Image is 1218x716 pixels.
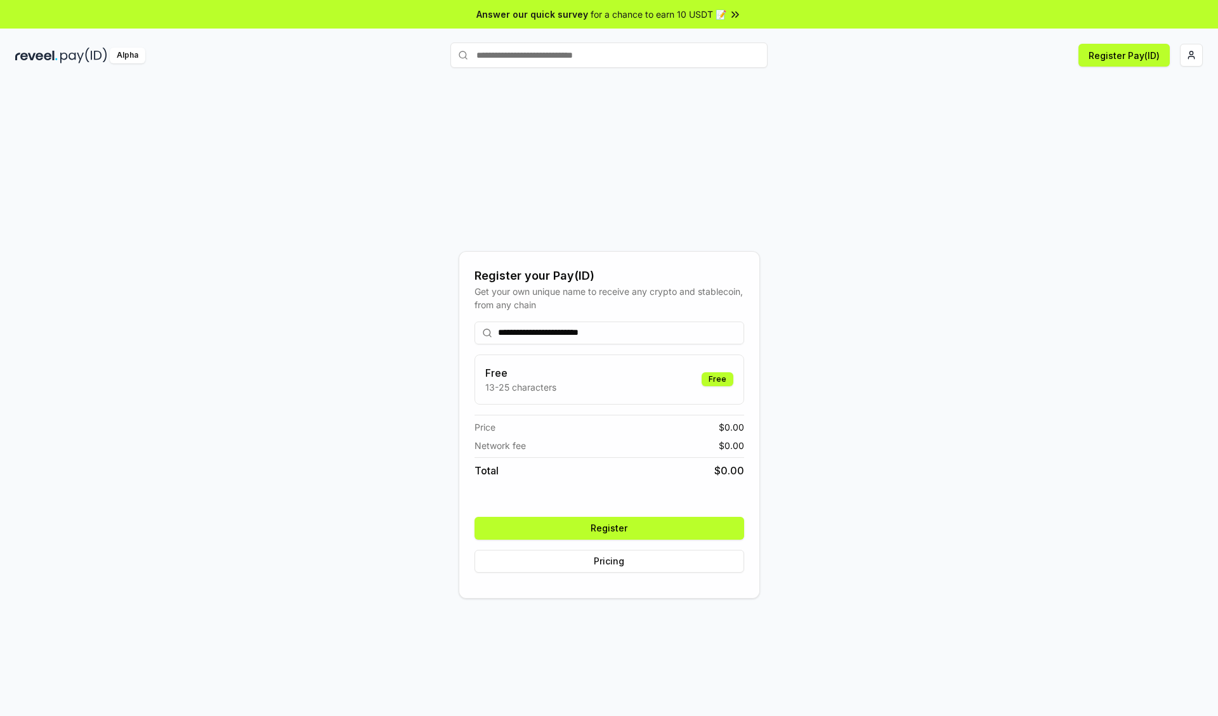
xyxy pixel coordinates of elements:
[475,439,526,452] span: Network fee
[475,463,499,478] span: Total
[475,517,744,540] button: Register
[485,381,556,394] p: 13-25 characters
[60,48,107,63] img: pay_id
[485,365,556,381] h3: Free
[475,550,744,573] button: Pricing
[475,420,495,434] span: Price
[475,285,744,311] div: Get your own unique name to receive any crypto and stablecoin, from any chain
[110,48,145,63] div: Alpha
[591,8,726,21] span: for a chance to earn 10 USDT 📝
[719,420,744,434] span: $ 0.00
[719,439,744,452] span: $ 0.00
[476,8,588,21] span: Answer our quick survey
[475,267,744,285] div: Register your Pay(ID)
[702,372,733,386] div: Free
[714,463,744,478] span: $ 0.00
[1078,44,1170,67] button: Register Pay(ID)
[15,48,58,63] img: reveel_dark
